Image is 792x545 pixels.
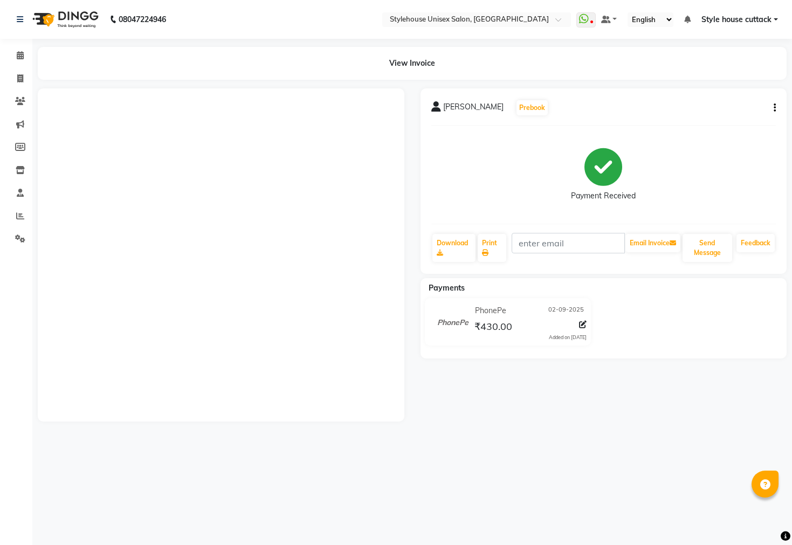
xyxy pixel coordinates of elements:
[512,233,625,253] input: enter email
[474,320,512,335] span: ₹430.00
[429,283,465,293] span: Payments
[683,234,732,262] button: Send Message
[571,190,636,202] div: Payment Received
[478,234,506,262] a: Print
[625,234,680,252] button: Email Invoice
[548,305,584,316] span: 02-09-2025
[549,334,587,341] div: Added on [DATE]
[443,101,504,116] span: [PERSON_NAME]
[119,4,166,35] b: 08047224946
[747,502,781,534] iframe: chat widget
[38,47,787,80] div: View Invoice
[432,234,476,262] a: Download
[701,14,772,25] span: Style house cuttack
[516,100,548,115] button: Prebook
[736,234,775,252] a: Feedback
[27,4,101,35] img: logo
[475,305,506,316] span: PhonePe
